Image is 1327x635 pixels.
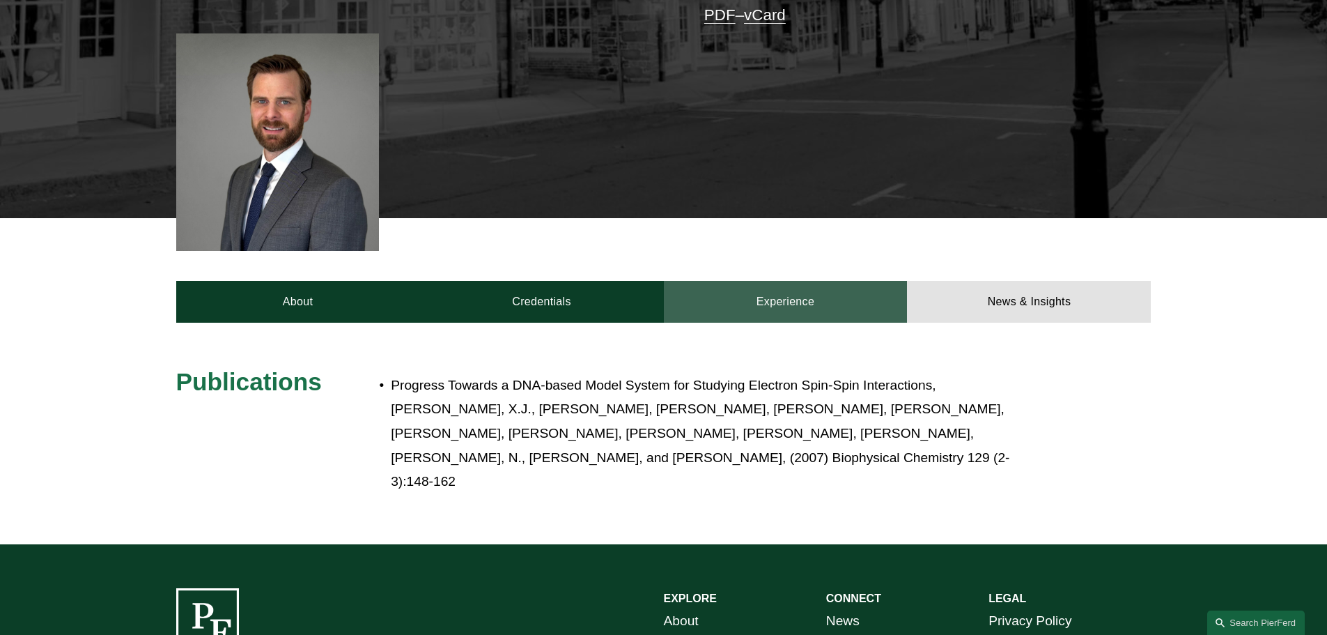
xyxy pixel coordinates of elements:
span: Publications [176,368,322,395]
a: Experience [664,281,908,323]
a: News & Insights [907,281,1151,323]
a: About [176,281,420,323]
a: PDF [704,6,736,24]
a: Search this site [1207,611,1305,635]
a: News [826,609,860,634]
a: Credentials [420,281,664,323]
a: About [664,609,699,634]
p: Progress Towards a DNA-based Model System for Studying Electron Spin-Spin Interactions, [PERSON_N... [391,374,1029,494]
a: Privacy Policy [988,609,1071,634]
strong: EXPLORE [664,592,717,604]
strong: LEGAL [988,592,1026,604]
strong: CONNECT [826,592,881,604]
a: vCard [744,6,786,24]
